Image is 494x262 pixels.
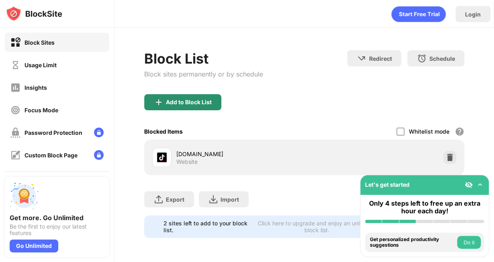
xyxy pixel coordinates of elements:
div: Get more. Go Unlimited [10,214,104,222]
div: Password Protection [24,129,82,136]
div: Focus Mode [24,107,58,113]
div: Custom Block Page [24,152,78,159]
img: lock-menu.svg [94,128,104,137]
div: Website [176,158,198,165]
div: Click here to upgrade and enjoy an unlimited block list. [253,220,380,233]
img: time-usage-off.svg [10,60,20,70]
img: block-on.svg [10,37,20,47]
img: customize-block-page-off.svg [10,150,20,160]
div: Usage Limit [24,62,57,68]
div: Whitelist mode [408,128,449,135]
div: Block sites permanently or by schedule [144,70,263,78]
div: Block List [144,50,263,67]
div: animation [391,6,446,22]
div: Login [465,11,481,18]
img: lock-menu.svg [94,150,104,160]
img: focus-off.svg [10,105,20,115]
div: Be the first to enjoy our latest features [10,223,104,236]
div: Import [220,196,239,203]
div: Redirect [369,55,392,62]
div: Block Sites [24,39,55,46]
div: Add to Block List [166,99,212,105]
img: logo-blocksite.svg [6,6,62,22]
img: favicons [157,153,167,162]
div: Go Unlimited [10,239,58,252]
div: Blocked Items [144,128,183,135]
div: Get personalized productivity suggestions [370,237,455,248]
img: push-unlimited.svg [10,182,39,210]
div: 2 sites left to add to your block list. [163,220,248,233]
button: Do it [457,236,481,249]
img: omni-setup-toggle.svg [476,181,484,189]
div: Export [166,196,184,203]
div: Schedule [429,55,455,62]
div: Let's get started [365,181,410,188]
img: eye-not-visible.svg [465,181,473,189]
div: Only 4 steps left to free up an extra hour each day! [365,200,484,215]
img: insights-off.svg [10,83,20,93]
img: password-protection-off.svg [10,128,20,138]
div: [DOMAIN_NAME] [176,150,304,158]
div: Insights [24,84,47,91]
